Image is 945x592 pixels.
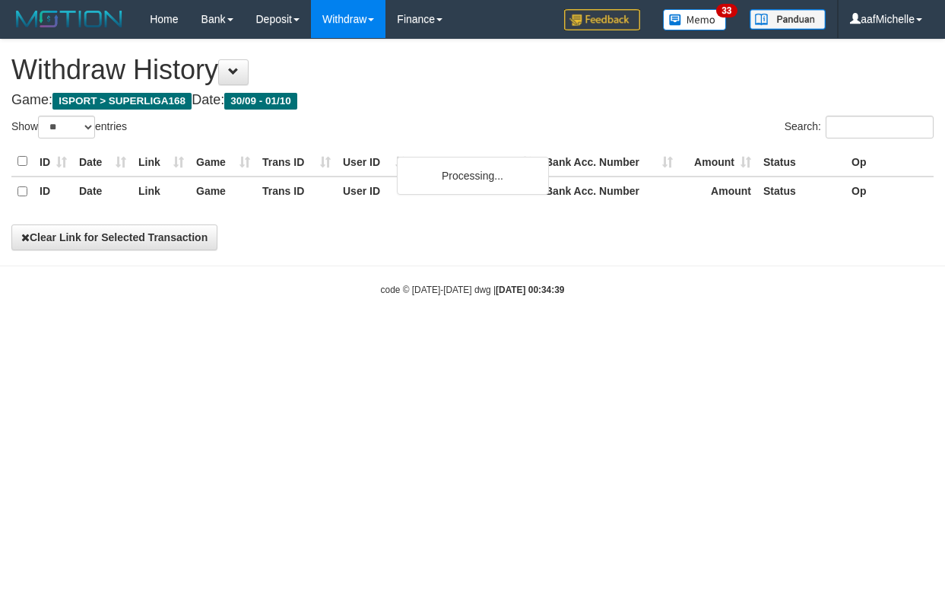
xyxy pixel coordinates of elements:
[785,116,934,138] label: Search:
[412,147,539,177] th: Bank Acc. Name
[716,4,737,18] span: 33
[663,9,727,30] img: Button%20Memo.svg
[190,147,256,177] th: Game
[757,177,845,206] th: Status
[11,8,127,30] img: MOTION_logo.png
[337,177,412,206] th: User ID
[564,9,640,30] img: Feedback.jpg
[397,157,549,195] div: Processing...
[73,147,132,177] th: Date
[845,177,934,206] th: Op
[132,147,190,177] th: Link
[539,177,679,206] th: Bank Acc. Number
[73,177,132,206] th: Date
[132,177,190,206] th: Link
[679,177,757,206] th: Amount
[750,9,826,30] img: panduan.png
[33,177,73,206] th: ID
[381,285,565,295] small: code © [DATE]-[DATE] dwg |
[11,116,127,138] label: Show entries
[38,116,95,138] select: Showentries
[337,147,412,177] th: User ID
[11,224,217,250] button: Clear Link for Selected Transaction
[256,147,337,177] th: Trans ID
[496,285,564,295] strong: [DATE] 00:34:39
[224,93,297,110] span: 30/09 - 01/10
[757,147,845,177] th: Status
[190,177,256,206] th: Game
[256,177,337,206] th: Trans ID
[826,116,934,138] input: Search:
[11,55,934,85] h1: Withdraw History
[11,93,934,108] h4: Game: Date:
[52,93,192,110] span: ISPORT > SUPERLIGA168
[845,147,934,177] th: Op
[539,147,679,177] th: Bank Acc. Number
[33,147,73,177] th: ID
[679,147,757,177] th: Amount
